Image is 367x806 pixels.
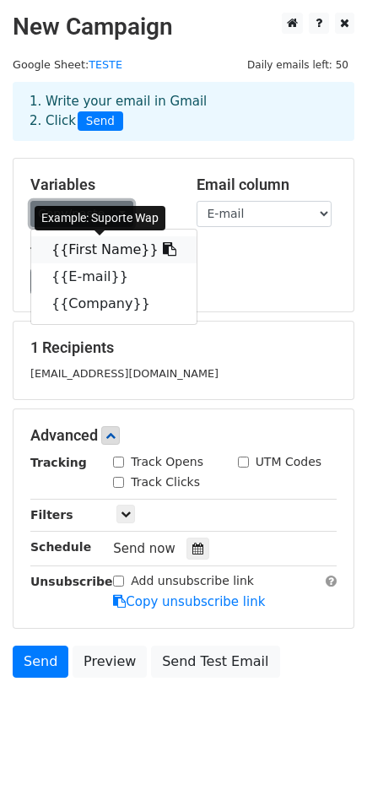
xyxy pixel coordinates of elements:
small: Google Sheet: [13,58,122,71]
h2: New Campaign [13,13,354,41]
a: Copy unsubscribe link [113,594,265,609]
a: {{First Name}} [31,236,197,263]
a: {{Company}} [31,290,197,317]
label: Add unsubscribe link [131,572,254,590]
div: Example: Suporte Wap [35,206,165,230]
label: Track Clicks [131,473,200,491]
small: [EMAIL_ADDRESS][DOMAIN_NAME] [30,367,219,380]
iframe: Chat Widget [283,725,367,806]
span: Send [78,111,123,132]
a: Send [13,646,68,678]
label: Track Opens [131,453,203,471]
a: Daily emails left: 50 [241,58,354,71]
strong: Filters [30,508,73,522]
a: {{E-mail}} [31,263,197,290]
strong: Schedule [30,540,91,554]
h5: Email column [197,176,337,194]
h5: Advanced [30,426,337,445]
a: TESTE [89,58,122,71]
strong: Tracking [30,456,87,469]
a: Preview [73,646,147,678]
div: Widget de chat [283,725,367,806]
strong: Unsubscribe [30,575,113,588]
span: Daily emails left: 50 [241,56,354,74]
a: Send Test Email [151,646,279,678]
a: Copy/paste... [30,201,133,227]
h5: Variables [30,176,171,194]
label: UTM Codes [256,453,321,471]
span: Send now [113,541,175,556]
div: 1. Write your email in Gmail 2. Click [17,92,350,131]
h5: 1 Recipients [30,338,337,357]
